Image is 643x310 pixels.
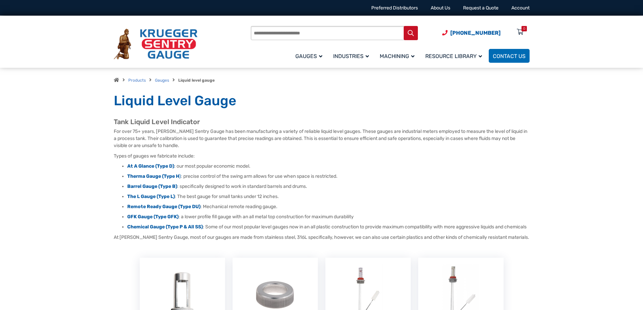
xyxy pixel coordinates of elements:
[421,48,489,64] a: Resource Library
[114,128,530,149] p: For over 75+ years, [PERSON_NAME] Sentry Gauge has been manufacturing a variety of reliable liqui...
[114,118,530,126] h2: Tank Liquid Level Indicator
[127,224,203,230] a: Chemical Gauge (Type P & All SS)
[523,26,525,31] div: 0
[127,214,179,220] a: GFK Gauge (Type GFK)
[450,30,501,36] span: [PHONE_NUMBER]
[376,48,421,64] a: Machining
[127,173,530,180] li: : precise control of the swing arm allows for use when space is restricted.
[431,5,450,11] a: About Us
[295,53,322,59] span: Gauges
[114,234,530,241] p: At [PERSON_NAME] Sentry Gauge, most of our gauges are made from stainless steel, 316L specificall...
[511,5,530,11] a: Account
[128,78,146,83] a: Products
[489,49,530,63] a: Contact Us
[114,29,197,60] img: Krueger Sentry Gauge
[333,53,369,59] span: Industries
[114,92,530,109] h1: Liquid Level Gauge
[329,48,376,64] a: Industries
[425,53,482,59] span: Resource Library
[493,53,526,59] span: Contact Us
[127,204,200,209] a: Remote Ready Gauge (Type DU)
[127,173,179,179] strong: Therma Gauge (Type H
[127,194,175,199] a: The L Gauge (Type L)
[127,173,181,179] a: Therma Gauge (Type H)
[371,5,418,11] a: Preferred Distributors
[127,214,530,220] li: : a lower profile fill gauge with an all metal top construction for maximum durability
[127,163,174,169] a: At A Glance (Type D)
[178,78,215,83] strong: Liquid level gauge
[291,48,329,64] a: Gauges
[463,5,499,11] a: Request a Quote
[127,163,530,170] li: : our most popular economic model.
[114,152,530,160] p: Types of gauges we fabricate include:
[127,203,530,210] li: : Mechanical remote reading gauge.
[127,183,530,190] li: : specifically designed to work in standard barrels and drums.
[380,53,414,59] span: Machining
[127,184,177,189] a: Barrel Gauge (Type B)
[127,193,530,200] li: : The best gauge for small tanks under 12 inches.
[155,78,169,83] a: Gauges
[127,224,530,230] li: : Some of our most popular level gauges now in an all plastic construction to provide maximum com...
[442,29,501,37] a: Phone Number (920) 434-8860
